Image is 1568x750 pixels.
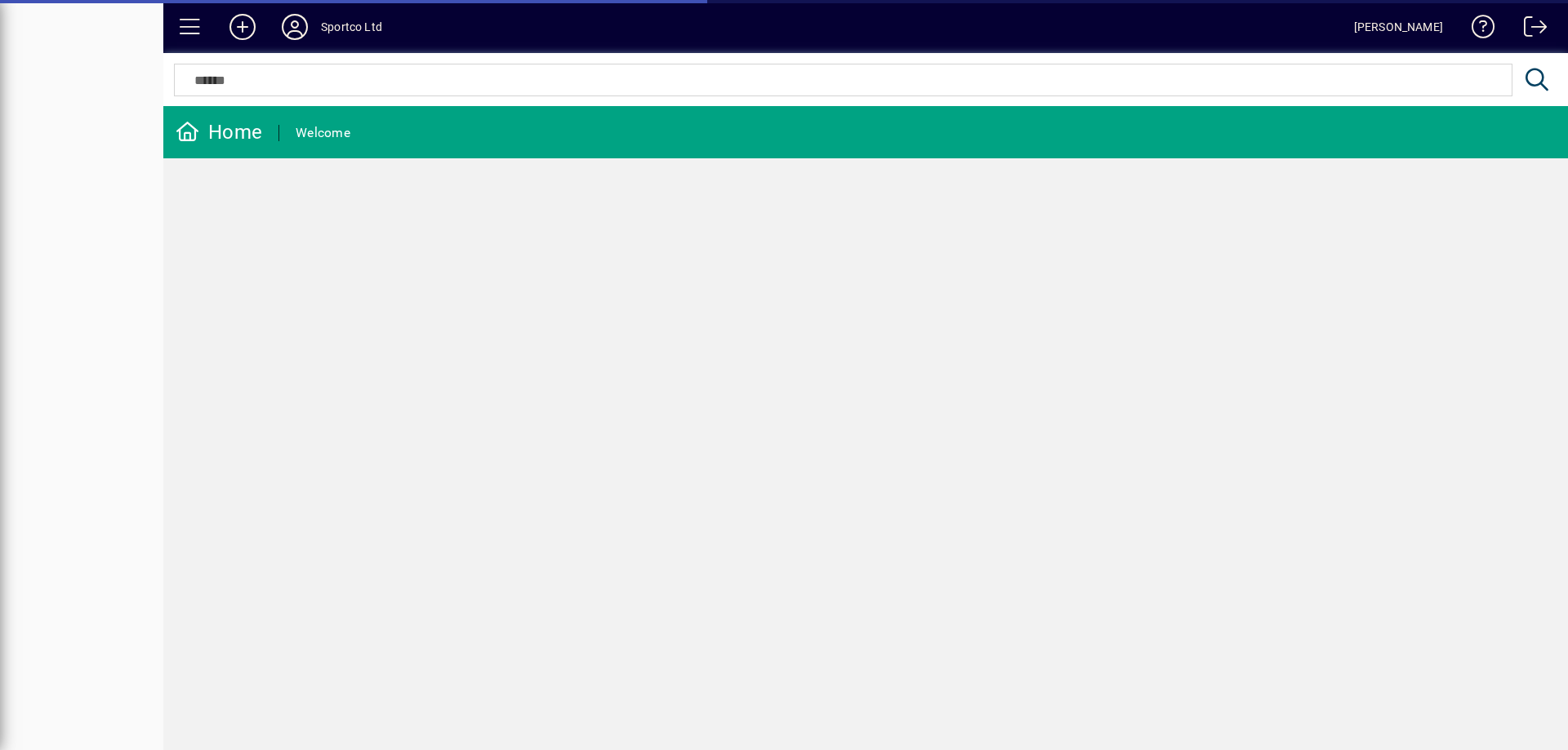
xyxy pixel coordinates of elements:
button: Add [216,12,269,42]
div: [PERSON_NAME] [1354,14,1443,40]
div: Home [176,119,262,145]
a: Logout [1512,3,1548,56]
div: Sportco Ltd [321,14,382,40]
a: Knowledge Base [1459,3,1495,56]
button: Profile [269,12,321,42]
div: Welcome [296,120,350,146]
